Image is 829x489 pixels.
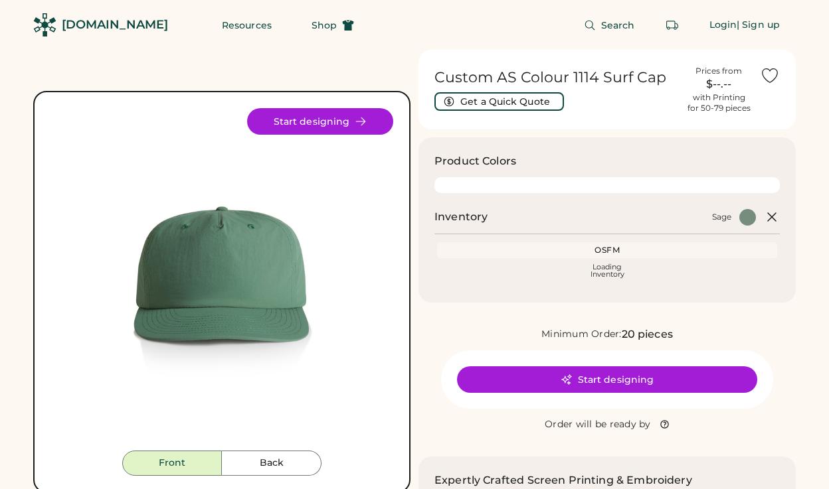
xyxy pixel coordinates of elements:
span: Search [601,21,635,30]
h3: Product Colors [434,153,516,169]
div: with Printing for 50-79 pieces [688,92,751,113]
div: Minimum Order: [541,328,622,341]
h1: Custom AS Colour 1114 Surf Cap [434,68,678,87]
button: Start designing [247,108,393,135]
h2: Expertly Crafted Screen Printing & Embroidery [434,472,692,488]
div: 20 pieces [622,326,673,342]
button: Front [122,451,222,476]
h2: Inventory [434,209,488,225]
div: $--.-- [686,76,752,92]
img: 1114 - Sage Front Image [50,108,393,451]
div: Login [709,19,737,32]
div: Loading Inventory [591,263,624,278]
div: [DOMAIN_NAME] [62,17,168,33]
button: Get a Quick Quote [434,92,564,111]
span: Shop [312,21,337,30]
button: Search [568,12,651,38]
div: OSFM [440,245,775,255]
button: Retrieve an order [659,12,686,38]
div: Order will be ready by [545,418,651,431]
div: | Sign up [737,19,780,32]
div: Prices from [695,66,742,76]
button: Shop [296,12,370,38]
img: Rendered Logo - Screens [33,13,56,36]
button: Back [222,451,322,476]
button: Start designing [457,366,757,393]
div: 1114 Style Image [50,108,393,451]
div: Sage [712,212,731,222]
button: Resources [206,12,288,38]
